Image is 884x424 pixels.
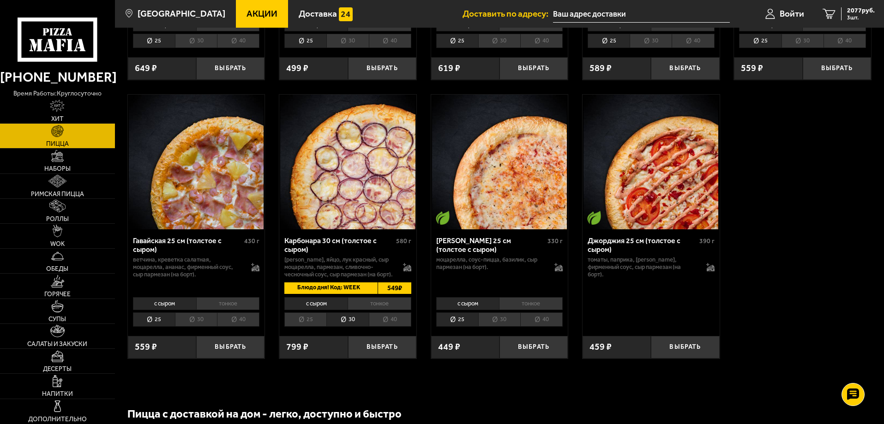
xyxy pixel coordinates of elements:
[588,236,697,254] div: Джорджия 25 см (толстое с сыром)
[286,342,308,352] span: 799 ₽
[175,34,217,48] li: 30
[499,297,563,310] li: тонкое
[133,34,175,48] li: 25
[782,34,824,48] li: 30
[46,266,68,272] span: Обеды
[630,34,672,48] li: 30
[436,312,478,327] li: 25
[436,297,499,310] li: с сыром
[46,141,69,147] span: Пицца
[196,297,260,310] li: тонкое
[196,57,265,80] button: Выбрать
[583,95,720,229] a: Вегетарианское блюдоДжорджия 25 см (толстое с сыром)
[175,312,217,327] li: 30
[279,95,416,229] a: Карбонара 30 см (толстое с сыром)
[284,282,369,294] span: Блюдо дня! Код: WEEK
[129,95,264,229] img: Гавайская 25 см (толстое с сыром)
[339,7,353,21] img: 15daf4d41897b9f0e9f617042186c801.svg
[46,216,69,222] span: Роллы
[133,256,242,278] p: ветчина, креветка салатная, моцарелла, ананас, фирменный соус, сыр пармезан (на борт).
[438,64,460,73] span: 619 ₽
[588,256,697,278] p: томаты, паприка, [PERSON_NAME], фирменный соус, сыр пармезан (на борт).
[28,416,87,423] span: Дополнительно
[217,312,259,327] li: 40
[436,236,546,254] div: [PERSON_NAME] 25 см (толстое с сыром)
[369,312,411,327] li: 40
[133,312,175,327] li: 25
[135,64,157,73] span: 649 ₽
[436,256,546,271] p: моцарелла, соус-пицца, базилик, сыр пармезан (на борт).
[284,34,326,48] li: 25
[520,34,563,48] li: 40
[436,211,450,225] img: Вегетарианское блюдо
[824,34,866,48] li: 40
[739,34,781,48] li: 25
[803,57,871,80] button: Выбрать
[50,241,65,247] span: WOK
[31,191,84,197] span: Римская пицца
[247,9,277,18] span: Акции
[847,7,875,14] span: 2077 руб.
[553,6,730,23] input: Ваш адрес доставки
[478,34,520,48] li: 30
[589,342,612,352] span: 459 ₽
[780,9,804,18] span: Войти
[369,34,411,48] li: 40
[348,336,416,358] button: Выбрать
[348,297,411,310] li: тонкое
[48,316,66,322] span: Супы
[43,366,72,372] span: Десерты
[284,236,394,254] div: Карбонара 30 см (толстое с сыром)
[651,336,719,358] button: Выбрать
[286,64,308,73] span: 499 ₽
[499,336,568,358] button: Выбрать
[438,342,460,352] span: 449 ₽
[396,237,411,245] span: 580 г
[280,95,415,229] img: Карбонара 30 см (толстое с сыром)
[44,166,71,172] span: Наборы
[133,236,242,254] div: Гавайская 25 см (толстое с сыром)
[217,34,259,48] li: 40
[588,34,630,48] li: 25
[520,312,563,327] li: 40
[583,95,718,229] img: Джорджия 25 см (толстое с сыром)
[463,9,553,18] span: Доставить по адресу:
[847,15,875,20] span: 3 шт.
[244,237,259,245] span: 430 г
[699,237,715,245] span: 390 г
[348,57,416,80] button: Выбрать
[284,256,394,278] p: [PERSON_NAME], яйцо, лук красный, сыр Моцарелла, пармезан, сливочно-чесночный соус, сыр пармезан ...
[127,406,681,422] h2: Пицца с доставкой на дом - легко, доступно и быстро
[27,341,87,347] span: Салаты и закуски
[478,312,520,327] li: 30
[547,237,563,245] span: 330 г
[299,9,337,18] span: Доставка
[431,95,568,229] a: Вегетарианское блюдоМаргарита 25 см (толстое с сыром)
[138,9,225,18] span: [GEOGRAPHIC_DATA]
[196,336,265,358] button: Выбрать
[135,342,157,352] span: 559 ₽
[284,297,348,310] li: с сыром
[44,291,71,298] span: Горячее
[133,297,196,310] li: с сыром
[284,312,326,327] li: 25
[326,312,368,327] li: 30
[741,64,763,73] span: 559 ₽
[589,64,612,73] span: 589 ₽
[436,34,478,48] li: 25
[51,116,64,122] span: Хит
[651,57,719,80] button: Выбрать
[672,34,714,48] li: 40
[378,282,411,294] span: 549 ₽
[432,95,567,229] img: Маргарита 25 см (толстое с сыром)
[128,95,265,229] a: Гавайская 25 см (толстое с сыром)
[499,57,568,80] button: Выбрать
[326,34,368,48] li: 30
[587,211,601,225] img: Вегетарианское блюдо
[42,391,73,397] span: Напитки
